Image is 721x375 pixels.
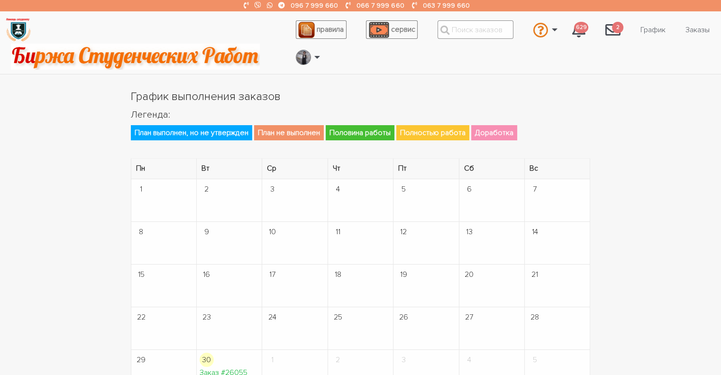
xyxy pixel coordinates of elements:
h1: График выполнения заказов [131,89,591,105]
span: 13 [462,225,476,239]
span: Половина работы [326,125,394,140]
a: 629 [565,17,593,43]
span: правила [317,25,344,34]
span: 12 [396,225,411,239]
span: 16 [200,267,214,282]
span: 21 [528,267,542,282]
span: 4 [462,353,476,367]
a: 096 7 999 660 [291,1,338,9]
span: 3 [265,182,279,196]
img: logo-135dea9cf721667cc4ddb0c1795e3ba8b7f362e3d0c04e2cc90b931989920324.png [5,17,31,43]
span: Доработка [471,125,517,140]
span: 8 [134,225,148,239]
img: motto-2ce64da2796df845c65ce8f9480b9c9d679903764b3ca6da4b6de107518df0fe.gif [11,44,260,70]
span: 1 [265,353,279,367]
th: Сб [459,159,524,179]
span: 14 [528,225,542,239]
span: 6 [462,182,476,196]
span: 3 [396,353,411,367]
a: 2 [598,17,628,43]
span: 29 [134,353,148,367]
th: Пн [131,159,196,179]
span: 28 [528,310,542,324]
a: Заказы [678,21,717,39]
span: 20 [462,267,476,282]
img: play_icon-49f7f135c9dc9a03216cfdbccbe1e3994649169d890fb554cedf0eac35a01ba8.png [369,22,389,38]
a: сервис [366,20,418,39]
th: Ср [262,159,328,179]
span: План выполнен, но не утвержден [131,125,252,140]
span: 27 [462,310,476,324]
span: 19 [396,267,411,282]
a: 063 7 999 660 [422,1,469,9]
span: 22 [134,310,148,324]
span: 15 [134,267,148,282]
span: 7 [528,182,542,196]
span: 5 [396,182,411,196]
span: 1 [134,182,148,196]
input: Поиск заказов [438,20,513,39]
th: Пт [393,159,459,179]
span: План не выполнен [254,125,324,140]
span: 5 [528,353,542,367]
span: 4 [331,182,345,196]
span: 17 [265,267,279,282]
th: Чт [328,159,393,179]
h2: Легенда: [131,108,591,121]
a: График [633,21,673,39]
span: 26 [396,310,411,324]
span: 9 [200,225,214,239]
span: 2 [200,182,214,196]
a: 066 7 999 660 [356,1,404,9]
th: Вт [196,159,262,179]
span: 2 [612,22,623,34]
th: Вс [525,159,590,179]
span: 30 [200,353,214,367]
span: 2 [331,353,345,367]
img: 20171208_160937.jpg [296,50,310,65]
span: Полностью работа [396,125,469,140]
img: agreement_icon-feca34a61ba7f3d1581b08bc946b2ec1ccb426f67415f344566775c155b7f62c.png [298,22,314,38]
span: 10 [265,225,279,239]
span: 18 [331,267,345,282]
span: 25 [331,310,345,324]
span: 24 [265,310,279,324]
span: 11 [331,225,345,239]
span: 629 [574,22,588,34]
span: 23 [200,310,214,324]
span: сервис [391,25,415,34]
a: правила [296,20,347,39]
